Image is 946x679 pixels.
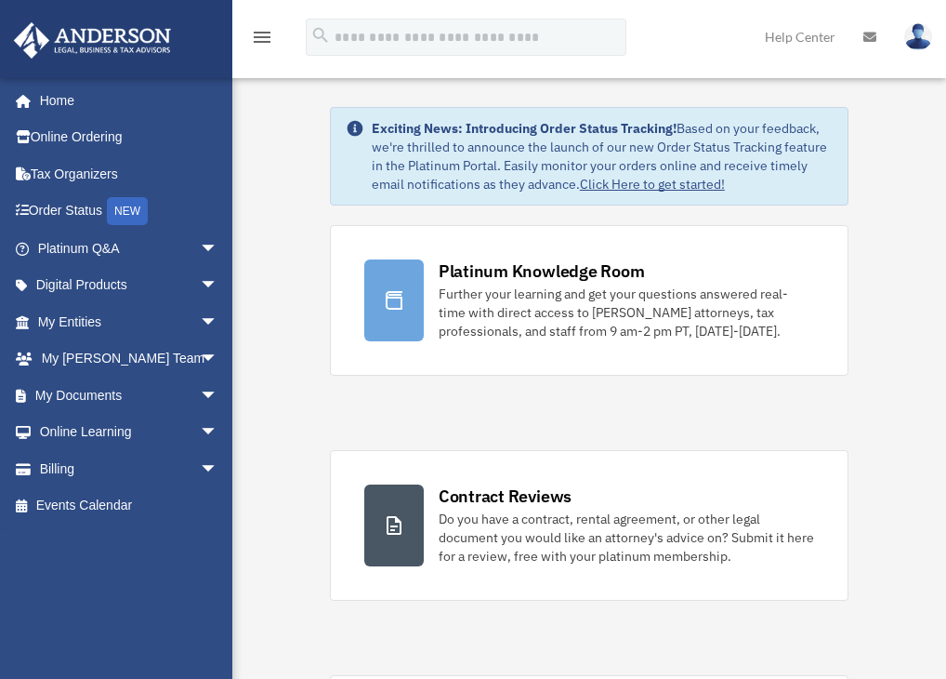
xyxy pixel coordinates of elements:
i: menu [251,26,273,48]
a: My Entitiesarrow_drop_down [13,303,246,340]
img: User Pic [904,23,932,50]
a: Contract Reviews Do you have a contract, rental agreement, or other legal document you would like... [330,450,848,601]
div: Contract Reviews [439,485,572,508]
div: Platinum Knowledge Room [439,260,645,283]
a: Billingarrow_drop_down [13,450,246,487]
a: Events Calendar [13,487,246,525]
div: Do you have a contract, rental agreement, or other legal document you would like an attorney's ad... [439,510,814,566]
span: arrow_drop_down [200,230,237,268]
a: Platinum Q&Aarrow_drop_down [13,230,246,267]
a: Platinum Knowledge Room Further your learning and get your questions answered real-time with dire... [330,225,848,376]
div: Based on your feedback, we're thrilled to announce the launch of our new Order Status Tracking fe... [372,119,833,193]
a: Digital Productsarrow_drop_down [13,267,246,304]
a: menu [251,33,273,48]
div: Further your learning and get your questions answered real-time with direct access to [PERSON_NAM... [439,285,814,340]
i: search [310,25,331,46]
a: Home [13,82,237,119]
a: Click Here to get started! [580,176,725,193]
a: Order StatusNEW [13,193,246,231]
a: My Documentsarrow_drop_down [13,377,246,414]
span: arrow_drop_down [200,340,237,379]
strong: Exciting News: Introducing Order Status Tracking! [372,120,677,137]
span: arrow_drop_down [200,303,237,341]
span: arrow_drop_down [200,267,237,305]
a: Online Ordering [13,119,246,156]
a: My [PERSON_NAME] Teamarrow_drop_down [13,340,246,378]
div: NEW [107,197,148,225]
span: arrow_drop_down [200,450,237,488]
span: arrow_drop_down [200,414,237,452]
img: Anderson Advisors Platinum Portal [8,22,177,59]
span: arrow_drop_down [200,377,237,415]
a: Tax Organizers [13,155,246,193]
a: Online Learningarrow_drop_down [13,414,246,451]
